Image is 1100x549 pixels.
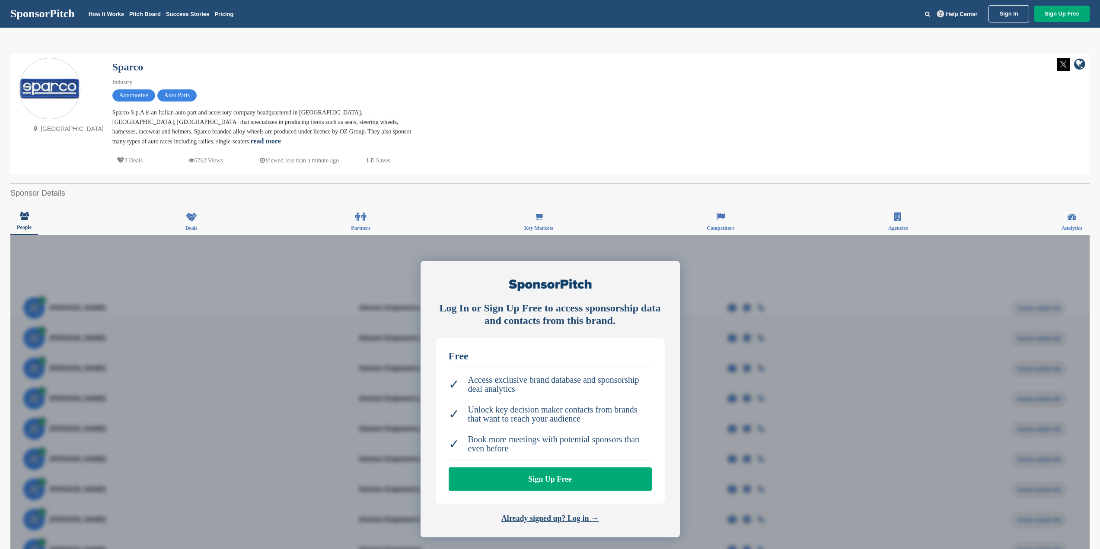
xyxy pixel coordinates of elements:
p: 5 Saves [367,155,390,166]
span: ✓ [449,439,459,448]
p: 3 Deals [117,155,143,166]
a: read more [251,137,281,145]
a: Sign Up Free [1034,6,1090,22]
a: How It Works [89,11,124,17]
span: Agencies [888,225,908,231]
a: Help Center [935,9,979,19]
span: Auto Parts [157,89,197,102]
img: Sponsorpitch & Sparco [19,78,80,100]
li: Unlock key decision maker contacts from brands that want to reach your audience [449,401,652,428]
a: company link [1074,58,1085,72]
span: ✓ [449,409,459,419]
div: Log In or Sign Up Free to access sponsorship data and contacts from this brand. [436,302,665,327]
li: Access exclusive brand database and sponsorship deal analytics [449,371,652,398]
span: Partners [351,225,370,231]
span: Competitors [707,225,734,231]
p: Viewed less than a minute ago [260,155,339,166]
div: Industry [112,78,415,87]
a: Pitch Board [129,11,161,17]
a: Sign In [988,5,1029,22]
a: Already signed up? Log in → [501,514,599,523]
span: Automotive [112,89,155,102]
div: Free [449,351,652,361]
div: Sparco S.p.A is an Italian auto part and accessory company headquartered in [GEOGRAPHIC_DATA], [G... [112,108,415,146]
a: Success Stories [166,11,209,17]
h2: Sponsor Details [10,187,1090,199]
span: Key Markets [524,225,553,231]
a: Sparco [112,61,143,73]
span: Analytics [1062,225,1082,231]
span: Deals [185,225,198,231]
li: Book more meetings with potential sponsors than even before [449,431,652,457]
a: Pricing [214,11,233,17]
img: Twitter white [1057,58,1070,71]
p: 5762 Views [188,155,223,166]
a: Sign Up Free [449,467,652,491]
span: People [17,225,32,230]
a: SponsorPitch [10,8,75,19]
span: ✓ [449,380,459,389]
p: [GEOGRAPHIC_DATA] [30,124,104,134]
